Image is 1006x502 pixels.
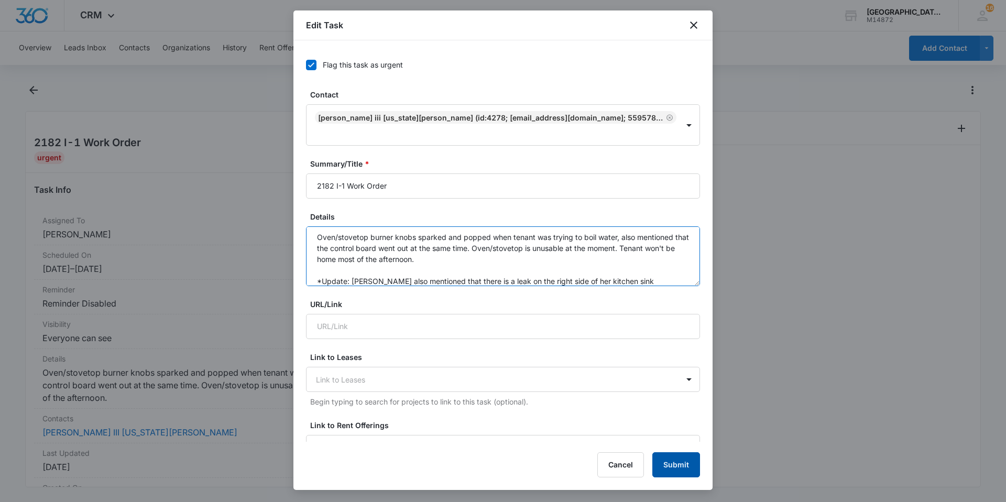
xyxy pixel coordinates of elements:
button: Submit [652,452,700,477]
button: close [687,19,700,31]
label: Summary/Title [310,158,704,169]
label: URL/Link [310,299,704,310]
div: [PERSON_NAME] III [US_STATE][PERSON_NAME] (ID:4278; [EMAIL_ADDRESS][DOMAIN_NAME]; 5595780628) [318,113,664,122]
label: Details [310,211,704,222]
label: Link to Leases [310,352,704,363]
textarea: Oven/stovetop burner knobs sparked and popped when tenant was trying to boil water, also mentione... [306,226,700,286]
input: URL/Link [306,314,700,339]
div: Flag this task as urgent [323,59,403,70]
p: Begin typing to search for projects to link to this task (optional). [310,396,700,407]
h1: Edit Task [306,19,343,31]
input: Summary/Title [306,173,700,199]
label: Link to Rent Offerings [310,420,704,431]
div: Remove Edward Moyers III Virginia Maciel (ID:4278; e.l.moyers3@gmail.com; 5595780628) [664,114,673,121]
label: Contact [310,89,704,100]
button: Cancel [597,452,644,477]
